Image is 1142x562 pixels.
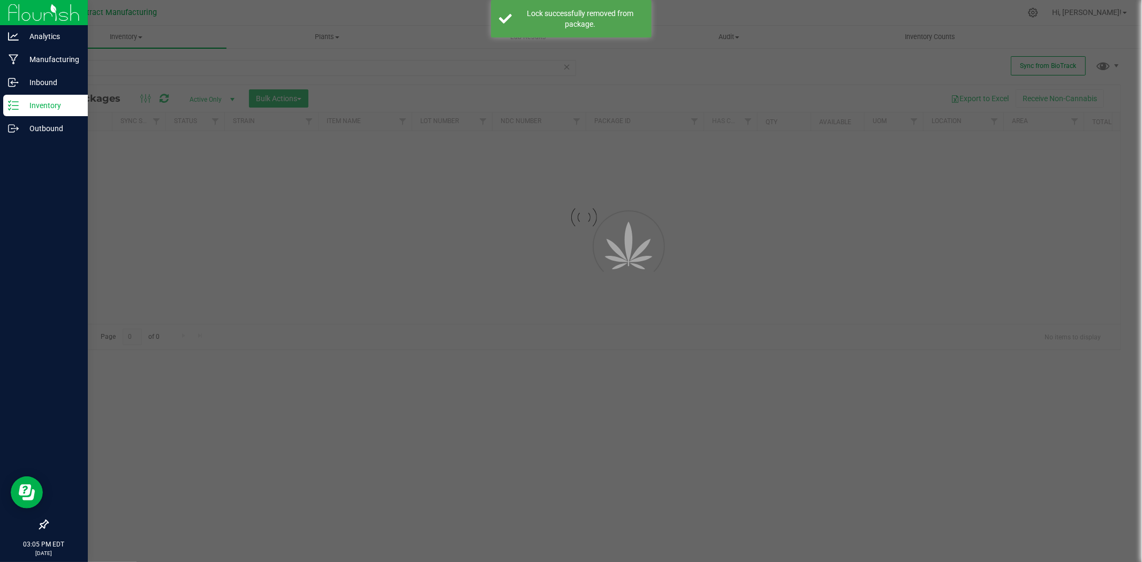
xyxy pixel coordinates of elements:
[8,77,19,88] inline-svg: Inbound
[518,8,644,29] div: Lock successfully removed from package.
[5,549,83,557] p: [DATE]
[8,123,19,134] inline-svg: Outbound
[11,476,43,508] iframe: Resource center
[19,30,83,43] p: Analytics
[19,99,83,112] p: Inventory
[19,122,83,135] p: Outbound
[8,31,19,42] inline-svg: Analytics
[8,54,19,65] inline-svg: Manufacturing
[8,100,19,111] inline-svg: Inventory
[5,540,83,549] p: 03:05 PM EDT
[19,53,83,66] p: Manufacturing
[19,76,83,89] p: Inbound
